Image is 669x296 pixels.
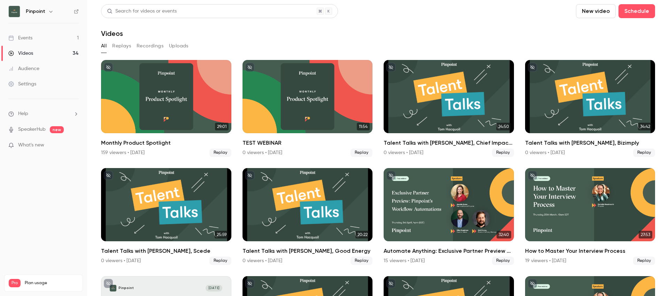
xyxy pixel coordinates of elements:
[18,110,28,117] span: Help
[638,123,652,130] span: 34:42
[528,171,537,180] button: unpublished
[243,60,373,157] a: 11:54TEST WEBINAR0 viewers • [DATE]Replay
[137,40,163,52] button: Recordings
[18,126,46,133] a: SpeakerHub
[384,168,514,265] li: Automate Anything: Exclusive Partner Preview of Pinpoint’s Workflow Automations
[101,40,107,52] button: All
[528,279,537,288] button: unpublished
[243,60,373,157] li: TEST WEBINAR
[355,231,370,238] span: 20:22
[104,279,113,288] button: unpublished
[384,149,423,156] div: 0 viewers • [DATE]
[384,257,425,264] div: 15 viewers • [DATE]
[9,6,20,17] img: Pinpoint
[525,139,655,147] h2: Talent Talks with [PERSON_NAME], Bizimply
[70,142,79,149] iframe: Noticeable Trigger
[8,50,33,57] div: Videos
[576,4,616,18] button: New video
[209,149,231,157] span: Replay
[384,60,514,157] a: 24:50Talent Talks with [PERSON_NAME], Chief Impact Officer at WiHTL & Diversity in Retail0 viewer...
[245,171,254,180] button: unpublished
[496,123,511,130] span: 24:50
[525,257,566,264] div: 19 viewers • [DATE]
[104,63,113,72] button: unpublished
[525,168,655,265] li: How to Master Your Interview Process
[386,63,395,72] button: unpublished
[209,257,231,265] span: Replay
[525,149,565,156] div: 0 viewers • [DATE]
[243,168,373,265] li: Talent Talks with Charlotte Williams, Good Energy
[8,65,39,72] div: Audience
[101,139,231,147] h2: Monthly Product Spotlight
[243,247,373,255] h2: Talent Talks with [PERSON_NAME], Good Energy
[243,168,373,265] a: 20:22Talent Talks with [PERSON_NAME], Good Energy0 viewers • [DATE]Replay
[101,247,231,255] h2: Talent Talks with [PERSON_NAME], Scede
[110,285,116,291] img: Workflow Automations Internal Discussion
[528,63,537,72] button: unpublished
[243,139,373,147] h2: TEST WEBINAR
[101,4,655,292] section: Videos
[26,8,45,15] h6: Pinpoint
[101,168,231,265] a: 25:59Talent Talks with [PERSON_NAME], Scede0 viewers • [DATE]Replay
[215,231,229,238] span: 25:59
[492,257,514,265] span: Replay
[384,247,514,255] h2: Automate Anything: Exclusive Partner Preview of Pinpoint’s Workflow Automations
[492,149,514,157] span: Replay
[206,285,222,291] span: [DATE]
[618,4,655,18] button: Schedule
[101,29,123,38] h1: Videos
[525,168,655,265] a: 27:53How to Master Your Interview Process19 viewers • [DATE]Replay
[243,149,282,156] div: 0 viewers • [DATE]
[384,139,514,147] h2: Talent Talks with [PERSON_NAME], Chief Impact Officer at WiHTL & Diversity in Retail
[525,60,655,157] li: Talent Talks with Alex, Bizimply
[169,40,189,52] button: Uploads
[9,279,21,287] span: Pro
[118,286,134,290] p: Pinpoint
[101,257,141,264] div: 0 viewers • [DATE]
[101,168,231,265] li: Talent Talks with Nathan, Scede
[8,35,32,41] div: Events
[8,110,79,117] li: help-dropdown-opener
[243,257,282,264] div: 0 viewers • [DATE]
[357,123,370,130] span: 11:54
[384,60,514,157] li: Talent Talks with Joanna, Chief Impact Officer at WiHTL & Diversity in Retail
[351,257,372,265] span: Replay
[112,40,131,52] button: Replays
[245,279,254,288] button: unpublished
[104,171,113,180] button: unpublished
[351,149,372,157] span: Replay
[215,123,229,130] span: 29:01
[386,279,395,288] button: unpublished
[633,149,655,157] span: Replay
[497,231,511,238] span: 32:40
[639,231,652,238] span: 27:53
[525,247,655,255] h2: How to Master Your Interview Process
[107,8,177,15] div: Search for videos or events
[25,280,78,286] span: Plan usage
[386,171,395,180] button: unpublished
[8,81,36,88] div: Settings
[525,60,655,157] a: 34:42Talent Talks with [PERSON_NAME], Bizimply0 viewers • [DATE]Replay
[101,149,145,156] div: 159 viewers • [DATE]
[101,60,231,157] li: Monthly Product Spotlight
[50,126,64,133] span: new
[633,257,655,265] span: Replay
[384,168,514,265] a: 32:40Automate Anything: Exclusive Partner Preview of Pinpoint’s Workflow Automations15 viewers • ...
[18,142,44,149] span: What's new
[245,63,254,72] button: unpublished
[101,60,231,157] a: 29:01Monthly Product Spotlight159 viewers • [DATE]Replay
